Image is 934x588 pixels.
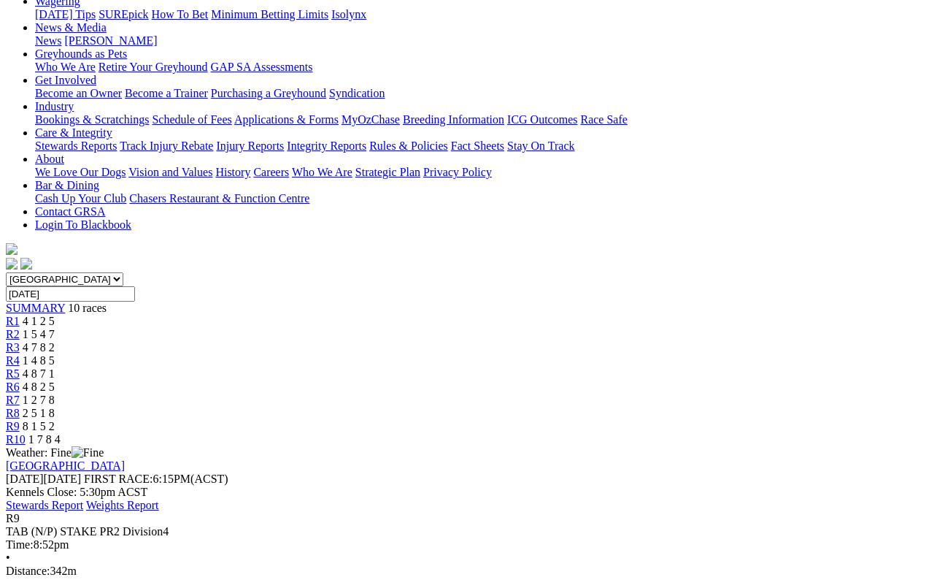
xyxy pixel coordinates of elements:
[6,302,65,314] a: SUMMARY
[23,407,55,419] span: 2 5 1 8
[35,8,96,20] a: [DATE] Tips
[253,166,289,178] a: Careers
[152,113,231,126] a: Schedule of Fees
[23,341,55,354] span: 4 7 8 2
[6,446,104,459] span: Weather: Fine
[369,140,448,152] a: Rules & Policies
[120,140,213,152] a: Track Injury Rebate
[23,354,55,367] span: 1 4 8 5
[6,394,20,406] a: R7
[451,140,504,152] a: Fact Sheets
[152,8,209,20] a: How To Bet
[23,315,55,327] span: 4 1 2 5
[35,34,61,47] a: News
[331,8,366,20] a: Isolynx
[35,205,105,218] a: Contact GRSA
[35,61,96,73] a: Who We Are
[129,192,309,205] a: Chasers Restaurant & Function Centre
[35,192,928,205] div: Bar & Dining
[6,243,18,255] img: logo-grsa-white.png
[99,61,208,73] a: Retire Your Greyhound
[6,341,20,354] a: R3
[84,473,153,485] span: FIRST RACE:
[6,565,50,577] span: Distance:
[35,61,928,74] div: Greyhounds as Pets
[6,525,928,538] div: TAB (N/P) STAKE PR2 Division4
[84,473,228,485] span: 6:15PM(ACST)
[292,166,352,178] a: Who We Are
[28,433,61,446] span: 1 7 8 4
[6,473,81,485] span: [DATE]
[6,538,928,551] div: 8:52pm
[341,113,400,126] a: MyOzChase
[6,433,26,446] span: R10
[6,381,20,393] span: R6
[6,354,20,367] a: R4
[507,140,574,152] a: Stay On Track
[6,565,928,578] div: 342m
[35,218,131,231] a: Login To Blackbook
[6,367,20,380] a: R5
[6,499,83,511] a: Stewards Report
[580,113,627,126] a: Race Safe
[403,113,504,126] a: Breeding Information
[6,258,18,270] img: facebook.svg
[35,8,928,21] div: Wagering
[423,166,492,178] a: Privacy Policy
[6,420,20,432] a: R9
[234,113,339,126] a: Applications & Forms
[23,420,55,432] span: 8 1 5 2
[35,140,928,153] div: Care & Integrity
[35,74,96,86] a: Get Involved
[6,286,135,302] input: Select date
[35,87,122,99] a: Become an Owner
[211,87,326,99] a: Purchasing a Greyhound
[329,87,385,99] a: Syndication
[35,140,117,152] a: Stewards Reports
[215,166,250,178] a: History
[35,179,99,191] a: Bar & Dining
[6,486,928,499] div: Kennels Close: 5:30pm ACST
[211,61,313,73] a: GAP SA Assessments
[6,315,20,327] a: R1
[68,302,107,314] span: 10 races
[6,328,20,340] a: R2
[35,166,126,178] a: We Love Our Dogs
[355,166,420,178] a: Strategic Plan
[99,8,148,20] a: SUREpick
[35,47,127,60] a: Greyhounds as Pets
[128,166,212,178] a: Vision and Values
[35,113,928,126] div: Industry
[216,140,284,152] a: Injury Reports
[35,126,112,139] a: Care & Integrity
[35,100,74,112] a: Industry
[125,87,208,99] a: Become a Trainer
[35,113,149,126] a: Bookings & Scratchings
[6,407,20,419] a: R8
[6,551,10,564] span: •
[23,394,55,406] span: 1 2 7 8
[35,21,107,34] a: News & Media
[23,328,55,340] span: 1 5 4 7
[86,499,159,511] a: Weights Report
[507,113,577,126] a: ICG Outcomes
[23,367,55,380] span: 4 8 7 1
[6,459,125,472] a: [GEOGRAPHIC_DATA]
[6,538,34,551] span: Time:
[35,192,126,205] a: Cash Up Your Club
[20,258,32,270] img: twitter.svg
[35,166,928,179] div: About
[287,140,366,152] a: Integrity Reports
[23,381,55,393] span: 4 8 2 5
[6,473,44,485] span: [DATE]
[35,87,928,100] div: Get Involved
